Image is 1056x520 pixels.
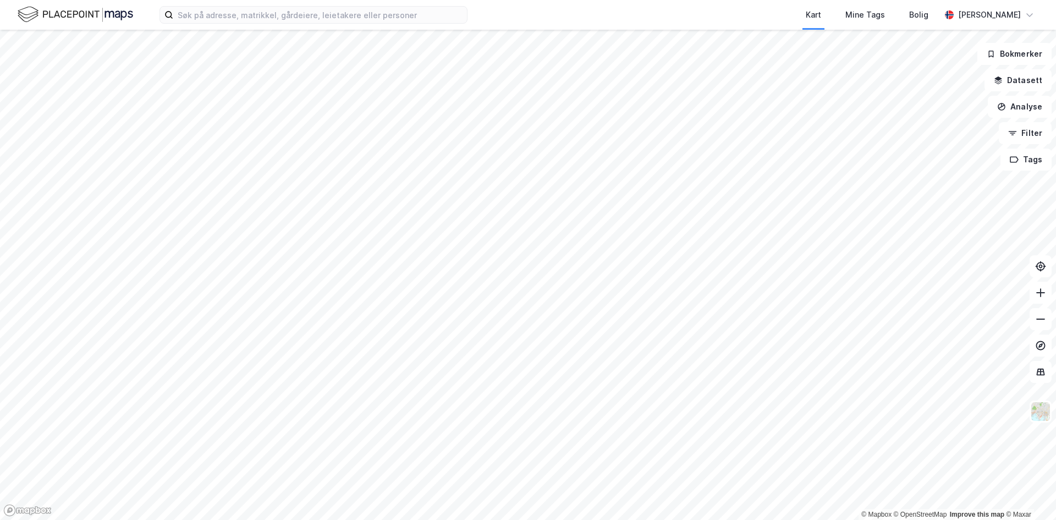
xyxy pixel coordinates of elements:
[950,511,1004,518] a: Improve this map
[894,511,947,518] a: OpenStreetMap
[977,43,1052,65] button: Bokmerker
[1001,467,1056,520] iframe: Chat Widget
[985,69,1052,91] button: Datasett
[845,8,885,21] div: Mine Tags
[1000,149,1052,171] button: Tags
[988,96,1052,118] button: Analyse
[909,8,928,21] div: Bolig
[173,7,467,23] input: Søk på adresse, matrikkel, gårdeiere, leietakere eller personer
[999,122,1052,144] button: Filter
[958,8,1021,21] div: [PERSON_NAME]
[806,8,821,21] div: Kart
[1030,401,1051,422] img: Z
[3,504,52,517] a: Mapbox homepage
[18,5,133,24] img: logo.f888ab2527a4732fd821a326f86c7f29.svg
[1001,467,1056,520] div: Kontrollprogram for chat
[861,511,892,518] a: Mapbox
